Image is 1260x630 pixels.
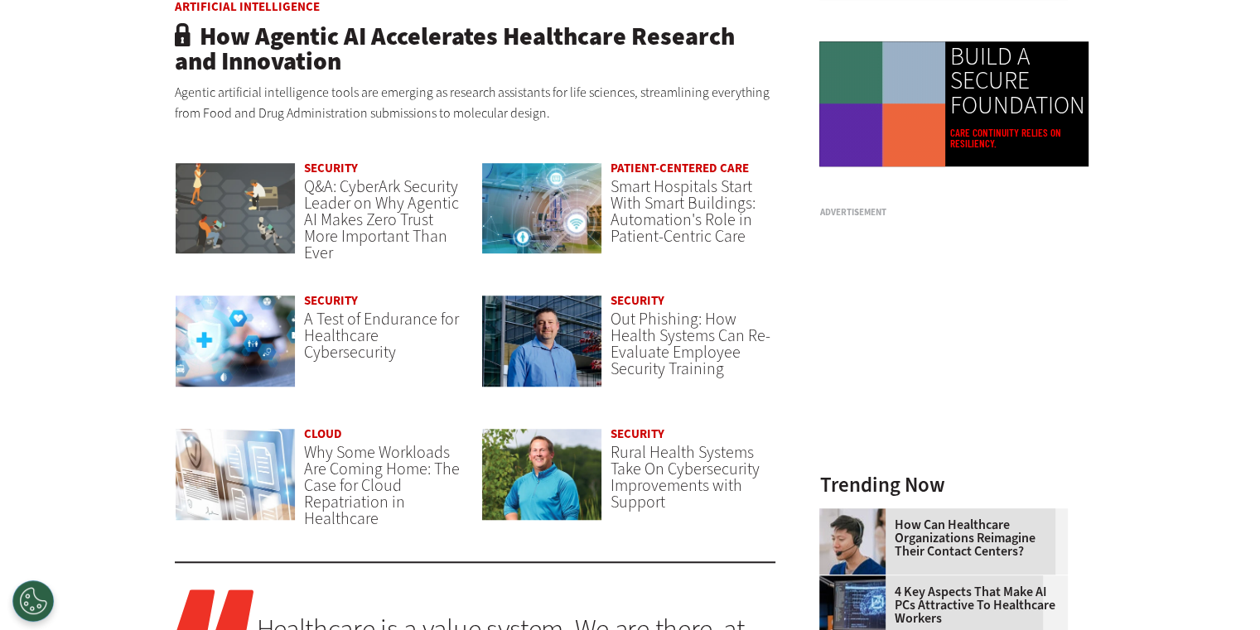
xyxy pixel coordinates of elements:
[304,176,459,264] a: Q&A: CyberArk Security Leader on Why Agentic AI Makes Zero Trust More Important Than Ever
[611,160,749,176] a: Patient-Centered Care
[481,162,603,271] a: Smart hospital
[819,508,894,522] a: Healthcare contact center
[481,162,603,255] img: Smart hospital
[481,428,603,521] img: Jim Roeder
[949,127,1084,149] a: Care continuity relies on resiliency.
[611,308,770,380] a: Out Phishing: How Health Systems Can Re-Evaluate Employee Security Training
[12,580,54,622] div: Cookies Settings
[175,82,776,124] p: Agentic artificial intelligence tools are emerging as research assistants for life sciences, stre...
[611,292,664,309] a: Security
[481,428,603,536] a: Jim Roeder
[175,428,297,536] a: Electronic health records
[481,295,603,403] a: Scott Currie
[949,45,1084,118] a: BUILD A SECURE FOUNDATION
[819,518,1058,558] a: How Can Healthcare Organizations Reimagine Their Contact Centers?
[819,224,1068,430] iframe: advertisement
[304,292,358,309] a: Security
[175,295,297,387] img: Healthcare cybersecurity
[304,308,459,363] a: A Test of Endurance for Healthcare Cybersecurity
[175,295,297,403] a: Healthcare cybersecurity
[819,41,945,167] img: Colorful animated shapes
[819,508,886,575] img: Healthcare contact center
[819,585,1058,625] a: 4 Key Aspects That Make AI PCs Attractive to Healthcare Workers
[304,160,358,176] a: Security
[175,20,735,78] a: How Agentic AI Accelerates Healthcare Research and Innovation
[175,428,297,521] img: Electronic health records
[175,162,297,255] img: Group of humans and robots accessing a network
[175,162,297,271] a: Group of humans and robots accessing a network
[611,176,756,248] a: Smart Hospitals Start With Smart Buildings: Automation's Role in Patient-Centric Care
[481,295,603,387] img: Scott Currie
[12,580,54,622] button: Open Preferences
[611,441,760,513] a: Rural Health Systems Take On Cybersecurity Improvements with Support
[611,426,664,442] a: Security
[819,575,894,589] a: Desktop monitor with brain AI concept
[304,441,460,530] a: Why Some Workloads Are Coming Home: The Case for Cloud Repatriation in Healthcare
[819,474,1068,495] h3: Trending Now
[304,426,342,442] a: Cloud
[819,208,1068,217] h3: Advertisement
